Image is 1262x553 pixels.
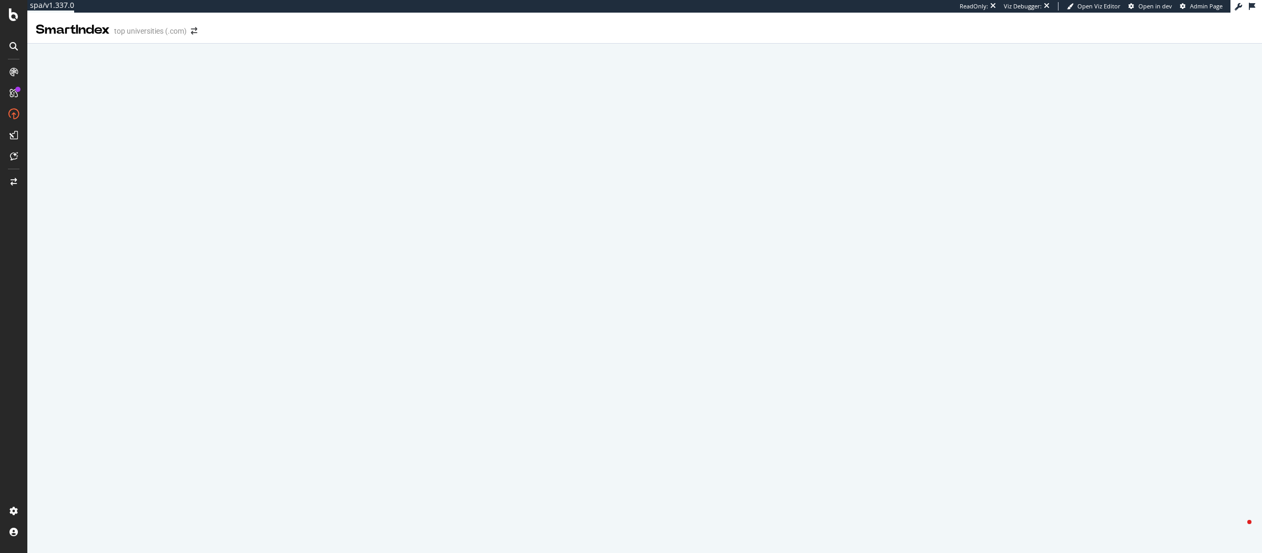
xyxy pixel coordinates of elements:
[1226,517,1251,542] iframe: Intercom live chat
[1128,2,1172,11] a: Open in dev
[960,2,988,11] div: ReadOnly:
[1180,2,1223,11] a: Admin Page
[1077,2,1121,10] span: Open Viz Editor
[1004,2,1042,11] div: Viz Debugger:
[191,27,197,35] div: arrow-right-arrow-left
[1138,2,1172,10] span: Open in dev
[114,26,187,36] div: top universities (.com)
[1190,2,1223,10] span: Admin Page
[36,21,110,39] div: SmartIndex
[1067,2,1121,11] a: Open Viz Editor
